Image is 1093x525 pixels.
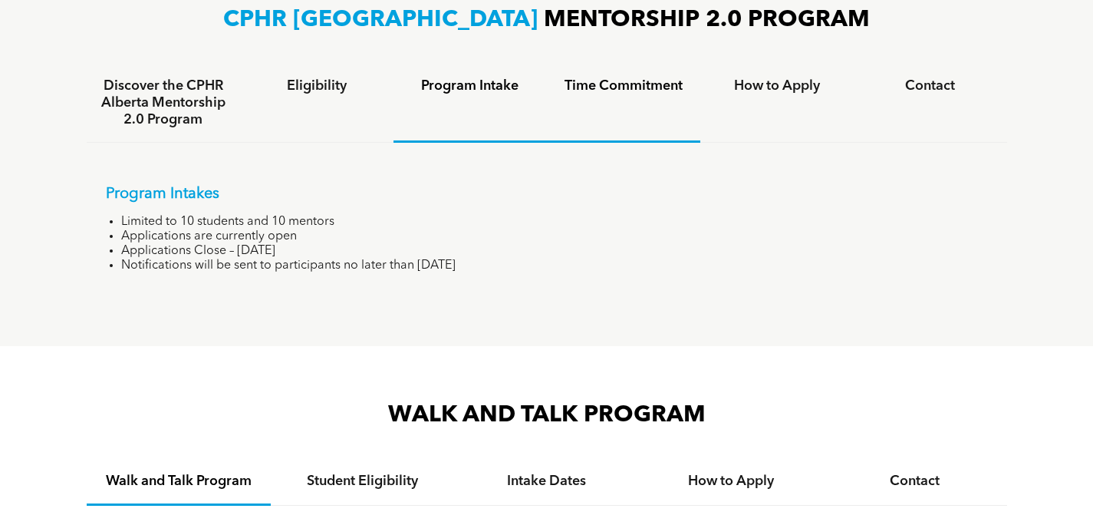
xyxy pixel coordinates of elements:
h4: Eligibility [254,78,380,94]
h4: Time Commitment [561,78,686,94]
h4: How to Apply [653,473,809,490]
h4: Walk and Talk Program [100,473,257,490]
h4: Contact [867,78,993,94]
p: Program Intakes [106,185,988,203]
span: WALK AND TALK PROGRAM [388,404,706,427]
h4: Discover the CPHR Alberta Mentorship 2.0 Program [100,78,226,128]
h4: How to Apply [714,78,840,94]
h4: Program Intake [407,78,533,94]
span: MENTORSHIP 2.0 PROGRAM [544,8,870,31]
h4: Student Eligibility [285,473,441,490]
h4: Intake Dates [469,473,625,490]
li: Limited to 10 students and 10 mentors [121,215,988,229]
li: Notifications will be sent to participants no later than [DATE] [121,259,988,273]
li: Applications are currently open [121,229,988,244]
h4: Contact [837,473,993,490]
li: Applications Close – [DATE] [121,244,988,259]
span: CPHR [GEOGRAPHIC_DATA] [223,8,538,31]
